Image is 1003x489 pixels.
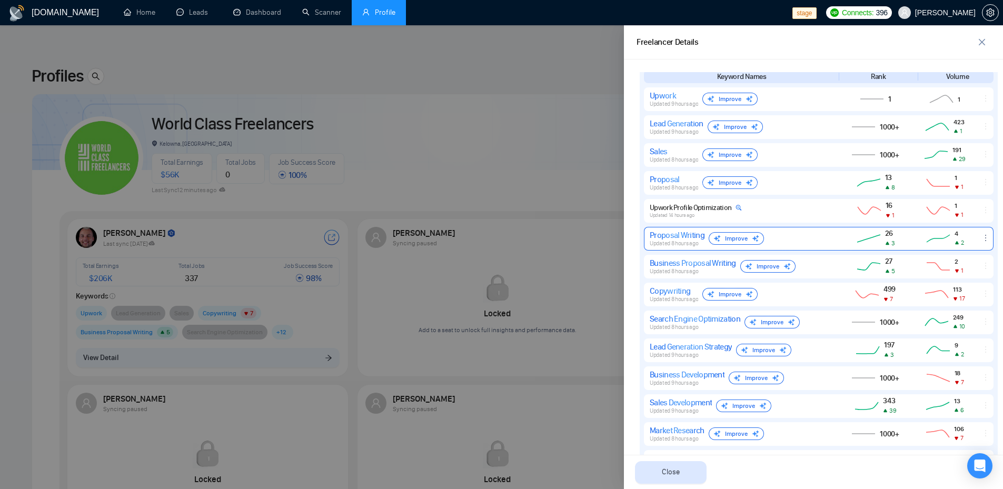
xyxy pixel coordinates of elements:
div: Improve [736,344,791,356]
span: 2 [961,239,964,246]
div: Improve [729,372,784,384]
span: 39 [889,407,897,414]
img: sparkle [721,402,728,410]
span: Updated 8 hours ago [650,324,698,331]
span: 29 [959,155,965,163]
img: sparkle [788,318,795,326]
span: 7 [890,295,893,303]
img: sparkle [733,374,741,382]
a: setting [982,8,999,17]
img: sparkle [713,235,721,242]
span: ellipsis [981,206,990,214]
div: Rank [842,71,915,82]
div: Upwork Profile Optimization [650,203,742,212]
img: sparkle [707,291,714,298]
div: Improve [716,400,771,412]
img: sparkle [745,263,752,270]
img: sparkle [752,235,759,242]
span: Connects: [842,7,873,18]
span: ellipsis [981,345,990,354]
span: 4 [955,229,964,237]
img: sparkle [707,179,714,186]
span: 1 [888,95,891,104]
span: 9 [955,341,964,349]
span: Updated 8 hours ago [650,156,698,163]
span: Updated 14 hours ago [650,212,694,218]
img: sparkle [751,123,758,131]
span: 13 [954,397,964,405]
div: Improve [709,427,764,440]
span: Updated 8 hours ago [650,240,698,247]
span: 1000+ [880,151,899,159]
span: 27 [885,257,895,266]
span: Updated 9 hours ago [650,380,698,386]
img: sparkle [746,291,753,298]
div: Proposal [650,174,698,184]
span: 1 [955,202,964,209]
span: 396 [876,7,887,18]
button: Close [635,461,707,484]
span: 249 [953,313,965,321]
span: ellipsis [981,94,990,103]
div: Improve [744,316,800,328]
img: sparkle [783,263,791,270]
img: sparkle [752,430,759,437]
span: 17 [959,295,965,302]
a: homeHome [124,8,155,17]
span: 1000+ [880,374,899,383]
span: 2 [955,257,964,265]
div: Search Engine Optimization [650,314,740,324]
span: ellipsis [981,122,990,131]
img: sparkle [746,179,753,186]
span: 106 [954,425,964,433]
span: 1 [961,211,964,218]
span: 2 [961,351,964,358]
div: Proposal Writing [650,230,704,240]
div: Freelancer Details [637,36,699,49]
span: 423 [954,118,964,126]
span: ellipsis [981,234,990,242]
span: Updated 9 hours ago [650,101,698,107]
div: Improve [709,232,764,245]
div: Improve [740,260,796,273]
div: Improve [702,93,758,105]
span: Updated 8 hours ago [650,268,698,275]
span: Close [662,466,680,478]
div: Lead Generation [650,118,703,128]
span: 1 [958,95,960,103]
span: 7 [960,434,964,442]
span: Updated 9 hours ago [650,407,698,414]
span: 113 [953,285,965,293]
span: Updated 9 hours ago [650,128,698,135]
span: ellipsis [981,178,990,186]
div: Business Development [650,370,724,380]
div: Improve [702,148,758,161]
span: ellipsis [981,401,990,410]
img: sparkle [746,151,753,158]
img: sparkle [749,318,757,326]
img: sparkle [779,346,787,354]
span: 5 [891,267,895,275]
div: Improve [708,121,763,133]
img: sparkle [713,430,721,437]
span: 18 [955,369,964,377]
span: Updated 9 hours ago [650,352,698,358]
button: setting [982,4,999,21]
div: Content Writing [650,453,701,463]
img: sparkle [707,95,714,103]
span: Updated 8 hours ago [650,435,698,442]
img: sparkle [741,346,748,354]
span: 1 [892,212,895,219]
span: close [974,38,990,46]
div: Sales [650,146,698,156]
button: close [974,34,990,51]
img: sparkle [746,95,753,103]
span: 358 [954,453,964,461]
a: dashboardDashboard [233,8,281,17]
div: Upwork [650,91,698,101]
img: sparkle [707,151,714,158]
span: ellipsis [981,290,990,298]
span: 13 [885,173,895,182]
span: 197 [884,341,895,350]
